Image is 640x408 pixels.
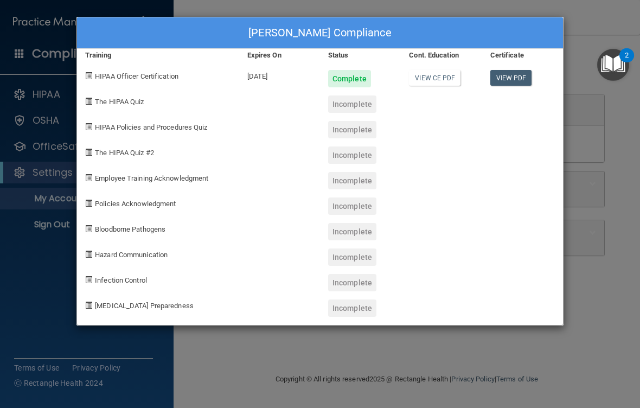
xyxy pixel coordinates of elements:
div: Status [320,49,401,62]
div: Certificate [482,49,563,62]
div: Incomplete [328,274,376,291]
div: [PERSON_NAME] Compliance [77,17,563,49]
div: 2 [625,55,629,69]
span: The HIPAA Quiz #2 [95,149,154,157]
span: Policies Acknowledgment [95,200,176,208]
span: The HIPAA Quiz [95,98,144,106]
span: Bloodborne Pathogens [95,225,165,233]
a: View CE PDF [409,70,460,86]
span: [MEDICAL_DATA] Preparedness [95,302,194,310]
iframe: Drift Widget Chat Controller [586,333,627,374]
a: View PDF [490,70,532,86]
span: Hazard Communication [95,251,168,259]
div: [DATE] [239,62,320,87]
span: HIPAA Officer Certification [95,72,178,80]
div: Incomplete [328,172,376,189]
div: Incomplete [328,197,376,215]
span: Infection Control [95,276,147,284]
span: HIPAA Policies and Procedures Quiz [95,123,207,131]
div: Incomplete [328,223,376,240]
div: Cont. Education [401,49,482,62]
div: Incomplete [328,248,376,266]
button: Open Resource Center, 2 new notifications [597,49,629,81]
div: Incomplete [328,299,376,317]
div: Incomplete [328,95,376,113]
div: Training [77,49,239,62]
div: Expires On [239,49,320,62]
div: Complete [328,70,371,87]
div: Incomplete [328,121,376,138]
div: Incomplete [328,146,376,164]
span: Employee Training Acknowledgment [95,174,208,182]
